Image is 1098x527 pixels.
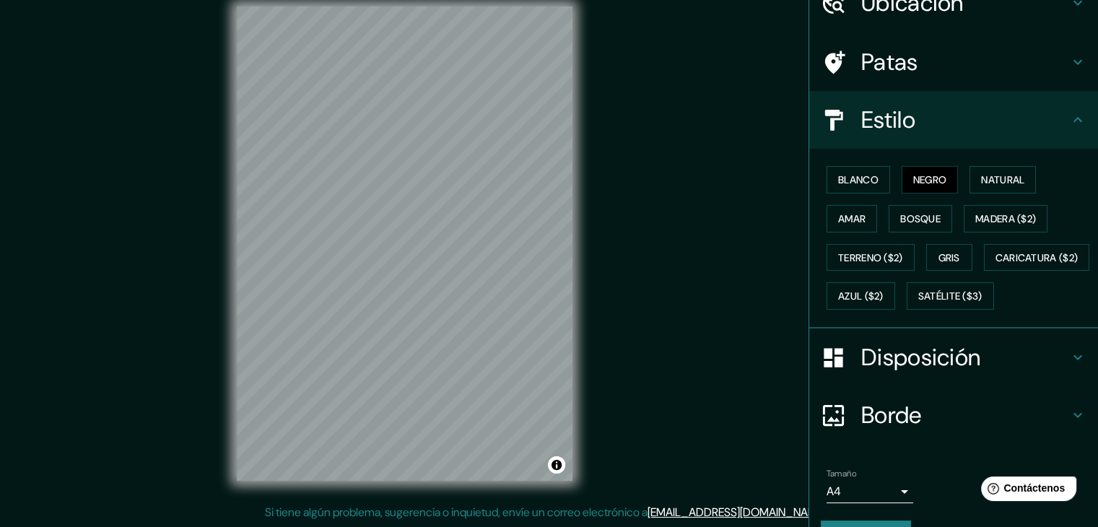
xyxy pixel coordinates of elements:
[237,6,572,481] canvas: Mapa
[809,328,1098,386] div: Disposición
[827,282,895,310] button: Azul ($2)
[970,166,1036,193] button: Natural
[900,212,941,225] font: Bosque
[838,212,866,225] font: Amar
[861,342,980,373] font: Disposición
[827,244,915,271] button: Terreno ($2)
[861,400,922,430] font: Borde
[827,484,841,499] font: A4
[981,173,1024,186] font: Natural
[827,468,856,479] font: Tamaño
[918,290,982,303] font: Satélite ($3)
[809,91,1098,149] div: Estilo
[265,505,648,520] font: Si tiene algún problema, sugerencia o inquietud, envíe un correo electrónico a
[809,33,1098,91] div: Patas
[838,251,903,264] font: Terreno ($2)
[902,166,959,193] button: Negro
[907,282,994,310] button: Satélite ($3)
[648,505,826,520] a: [EMAIL_ADDRESS][DOMAIN_NAME]
[889,205,952,232] button: Bosque
[975,212,1036,225] font: Madera ($2)
[838,173,879,186] font: Blanco
[827,166,890,193] button: Blanco
[938,251,960,264] font: Gris
[995,251,1079,264] font: Caricatura ($2)
[926,244,972,271] button: Gris
[861,47,918,77] font: Patas
[913,173,947,186] font: Negro
[838,290,884,303] font: Azul ($2)
[984,244,1090,271] button: Caricatura ($2)
[827,205,877,232] button: Amar
[861,105,915,135] font: Estilo
[809,386,1098,444] div: Borde
[970,471,1082,511] iframe: Lanzador de widgets de ayuda
[964,205,1047,232] button: Madera ($2)
[548,456,565,474] button: Activar o desactivar atribución
[827,480,913,503] div: A4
